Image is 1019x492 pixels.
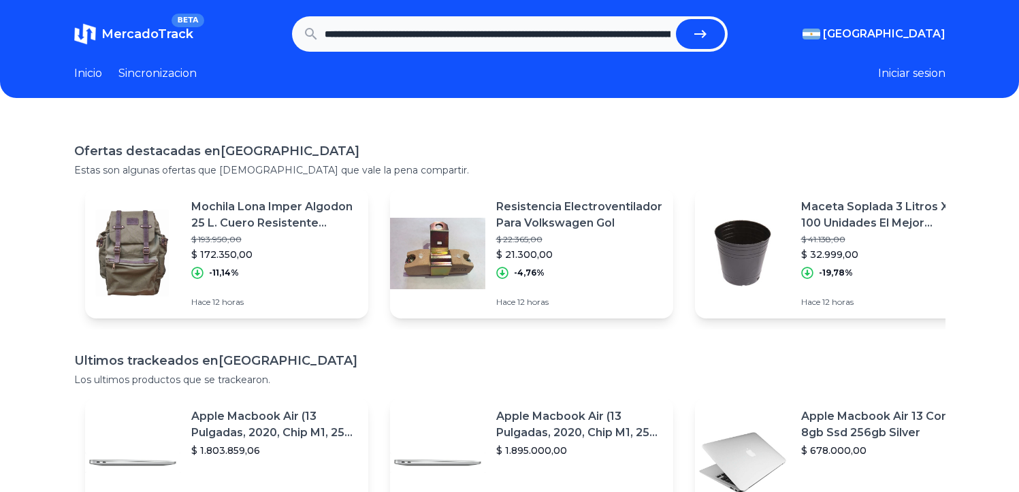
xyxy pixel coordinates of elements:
[74,142,945,161] h1: Ofertas destacadas en [GEOGRAPHIC_DATA]
[496,444,662,457] p: $ 1.895.000,00
[695,206,790,301] img: Featured image
[390,206,485,301] img: Featured image
[823,26,945,42] span: [GEOGRAPHIC_DATA]
[209,267,239,278] p: -11,14%
[191,248,357,261] p: $ 172.350,00
[496,408,662,441] p: Apple Macbook Air (13 Pulgadas, 2020, Chip M1, 256 Gb De Ssd, 8 Gb De Ram) - Plata
[191,199,357,231] p: Mochila Lona Imper Algodon 25 L. Cuero Resistente [GEOGRAPHIC_DATA][PERSON_NAME]
[74,23,193,45] a: MercadoTrackBETA
[191,297,357,308] p: Hace 12 horas
[74,163,945,177] p: Estas son algunas ofertas que [DEMOGRAPHIC_DATA] que vale la pena compartir.
[390,188,673,318] a: Featured imageResistencia Electroventilador Para Volkswagen Gol$ 22.365,00$ 21.300,00-4,76%Hace 1...
[496,199,662,231] p: Resistencia Electroventilador Para Volkswagen Gol
[878,65,945,82] button: Iniciar sesion
[801,444,967,457] p: $ 678.000,00
[74,351,945,370] h1: Ultimos trackeados en [GEOGRAPHIC_DATA]
[191,408,357,441] p: Apple Macbook Air (13 Pulgadas, 2020, Chip M1, 256 Gb De Ssd, 8 Gb De Ram) - Plata
[191,234,357,245] p: $ 193.950,00
[496,248,662,261] p: $ 21.300,00
[819,267,853,278] p: -19,78%
[803,29,820,39] img: Argentina
[191,444,357,457] p: $ 1.803.859,06
[514,267,545,278] p: -4,76%
[801,408,967,441] p: Apple Macbook Air 13 Core I5 8gb Ssd 256gb Silver
[74,373,945,387] p: Los ultimos productos que se trackearon.
[101,27,193,42] span: MercadoTrack
[496,297,662,308] p: Hace 12 horas
[85,188,368,318] a: Featured imageMochila Lona Imper Algodon 25 L. Cuero Resistente [GEOGRAPHIC_DATA][PERSON_NAME]$ 1...
[118,65,197,82] a: Sincronizacion
[85,206,180,301] img: Featured image
[801,297,967,308] p: Hace 12 horas
[172,14,204,27] span: BETA
[695,188,978,318] a: Featured imageMaceta Soplada 3 Litros X 100 Unidades El Mejor Precio!!!!$ 41.138,00$ 32.999,00-19...
[74,23,96,45] img: MercadoTrack
[803,26,945,42] button: [GEOGRAPHIC_DATA]
[801,248,967,261] p: $ 32.999,00
[801,199,967,231] p: Maceta Soplada 3 Litros X 100 Unidades El Mejor Precio!!!!
[801,234,967,245] p: $ 41.138,00
[496,234,662,245] p: $ 22.365,00
[74,65,102,82] a: Inicio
